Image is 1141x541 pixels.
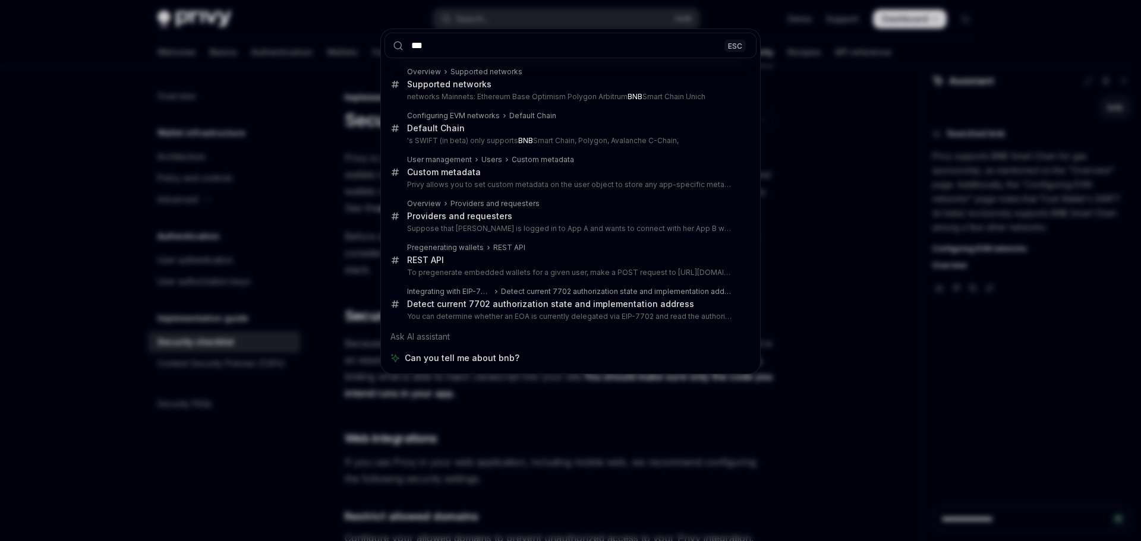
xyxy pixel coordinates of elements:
[512,155,574,164] div: Custom metadata
[407,255,444,265] div: REST API
[450,67,522,77] div: Supported networks
[405,352,519,364] span: Can you tell me about bnb?
[407,155,472,164] div: User management
[518,136,533,145] b: BNB
[481,155,502,164] div: Users
[407,111,500,121] div: Configuring EVM networks
[407,123,465,134] div: Default Chain
[407,224,732,233] p: Suppose that [PERSON_NAME] is logged in to App A and wants to connect with her App B wallet to pr...
[407,211,512,222] div: Providers and requesters
[724,39,746,52] div: ESC
[407,67,441,77] div: Overview
[407,268,732,277] p: To pregenerate embedded wallets for a given user, make a POST request to [URL][DOMAIN_NAME]
[407,136,732,145] p: 's SWIFT (in beta) only supports Smart Chain, Polygon, Avalanche C-Chain,
[628,92,642,101] b: BNB
[384,326,757,347] div: Ask AI assistant
[509,111,556,121] div: Default Chain
[407,79,491,90] div: Supported networks
[407,299,694,309] div: Detect current 7702 authorization state and implementation address
[501,287,732,296] div: Detect current 7702 authorization state and implementation address
[407,312,732,321] p: You can determine whether an EOA is currently delegated via EIP-7702 and read the authorized impleme
[407,199,441,208] div: Overview
[493,243,525,252] div: REST API
[407,167,481,178] div: Custom metadata
[450,199,540,208] div: Providers and requesters
[407,243,484,252] div: Pregenerating wallets
[407,287,491,296] div: Integrating with EIP-7702
[407,180,732,189] p: Privy allows you to set custom metadata on the user object to store any app-specific metadata. This
[407,92,732,102] p: networks Mainnets: Ethereum Base Optimism Polygon Arbitrum Smart Chain Unich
